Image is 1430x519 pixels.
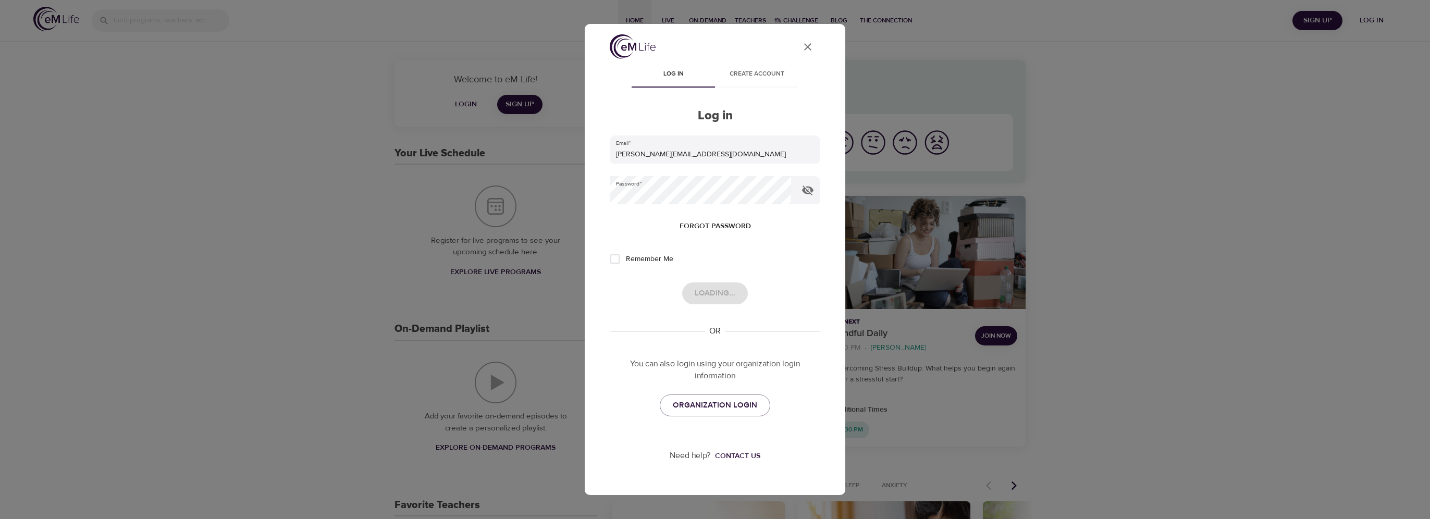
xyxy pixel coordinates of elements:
span: Forgot password [680,220,751,233]
a: Contact us [711,451,760,461]
button: close [795,34,820,59]
img: logo [610,34,656,59]
span: Remember Me [626,254,673,265]
p: Need help? [670,450,711,462]
a: ORGANIZATION LOGIN [660,394,770,416]
div: Contact us [715,451,760,461]
p: You can also login using your organization login information [610,358,820,382]
span: Create account [721,69,792,80]
button: Forgot password [675,217,755,236]
div: OR [705,325,725,337]
div: disabled tabs example [610,63,820,88]
span: Log in [638,69,709,80]
span: ORGANIZATION LOGIN [673,399,757,412]
h2: Log in [610,108,820,123]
